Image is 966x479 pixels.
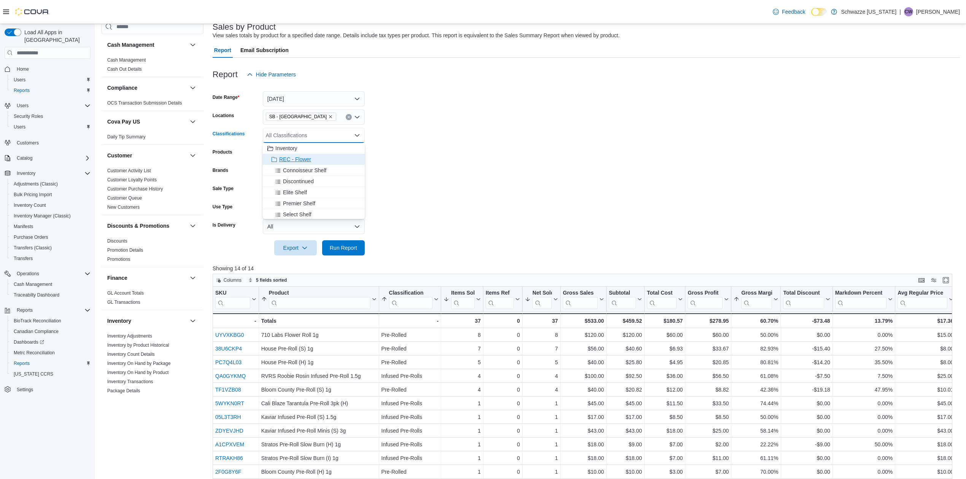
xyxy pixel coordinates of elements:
[486,290,520,309] button: Items Ref
[11,86,91,95] span: Reports
[11,75,29,84] a: Users
[213,70,238,79] h3: Report
[11,233,51,242] a: Purchase Orders
[8,211,94,221] button: Inventory Manager (Classic)
[443,316,481,325] div: 37
[11,316,64,325] a: BioTrack Reconciliation
[188,221,197,230] button: Discounts & Promotions
[17,307,33,313] span: Reports
[525,316,558,325] div: 37
[688,290,723,297] div: Gross Profit
[101,236,203,267] div: Discounts & Promotions
[905,7,912,16] span: CW
[14,181,58,187] span: Adjustments (Classic)
[107,186,163,192] span: Customer Purchase History
[563,290,598,309] div: Gross Sales
[486,316,520,325] div: 0
[8,189,94,200] button: Bulk Pricing Import
[11,348,91,357] span: Metrc Reconciliation
[107,290,144,296] a: GL Account Totals
[2,63,94,75] button: Home
[263,198,365,209] button: Premier Shelf
[8,232,94,243] button: Purchase Orders
[8,337,94,347] a: Dashboards
[532,290,552,309] div: Net Sold
[647,290,677,297] div: Total Cost
[647,290,677,309] div: Total Cost
[107,152,132,159] h3: Customer
[14,292,59,298] span: Traceabilty Dashboard
[215,346,242,352] a: 38U6CKP4
[389,290,432,309] div: Classification
[107,84,137,92] h3: Compliance
[330,244,357,252] span: Run Report
[107,66,142,72] span: Cash Out Details
[107,361,171,366] a: Inventory On Hand by Package
[899,7,901,16] p: |
[8,122,94,132] button: Users
[328,114,333,119] button: Remove SB - Belmar from selection in this group
[263,219,365,234] button: All
[14,245,52,251] span: Transfers (Classic)
[17,155,32,161] span: Catalog
[283,167,326,174] span: Connoisseur Shelf
[215,441,244,447] a: A1CPXVEM
[11,327,62,336] a: Canadian Compliance
[8,221,94,232] button: Manifests
[2,168,94,179] button: Inventory
[107,257,130,262] a: Promotions
[107,300,140,305] a: GL Transactions
[213,113,234,119] label: Locations
[107,134,146,140] a: Daily Tip Summary
[2,153,94,163] button: Catalog
[107,247,143,253] a: Promotion Details
[929,276,938,285] button: Display options
[941,276,950,285] button: Enter fullscreen
[215,290,250,309] div: SKU URL
[107,195,142,201] a: Customer Queue
[107,57,146,63] a: Cash Management
[107,177,157,182] a: Customer Loyalty Points
[107,205,140,210] a: New Customers
[2,137,94,148] button: Customers
[107,100,182,106] a: OCS Transaction Submission Details
[14,154,91,163] span: Catalog
[11,86,33,95] a: Reports
[11,243,55,252] a: Transfers (Classic)
[898,290,947,309] div: Avg Regular Price
[107,222,169,230] h3: Discounts & Promotions
[14,113,43,119] span: Security Roles
[11,338,91,347] span: Dashboards
[11,190,91,199] span: Bulk Pricing Import
[8,290,94,300] button: Traceabilty Dashboard
[11,112,91,121] span: Security Roles
[14,192,52,198] span: Bulk Pricing Import
[609,316,642,325] div: $459.52
[14,318,61,324] span: BioTrack Reconciliation
[213,94,240,100] label: Date Range
[451,290,475,297] div: Items Sold
[107,343,169,348] a: Inventory by Product Historical
[770,4,808,19] a: Feedback
[279,240,312,255] span: Export
[8,279,94,290] button: Cash Management
[213,149,232,155] label: Products
[215,428,243,434] a: ZDYEVJHD
[269,113,327,121] span: SB - [GEOGRAPHIC_DATA]
[101,166,203,215] div: Customer
[279,155,311,163] span: REC - Flower
[8,358,94,369] button: Reports
[11,316,91,325] span: BioTrack Reconciliation
[5,60,91,415] nav: Complex example
[107,379,153,384] a: Inventory Transactions
[609,290,636,297] div: Subtotal
[609,290,642,309] button: Subtotal
[14,385,91,394] span: Settings
[101,56,203,77] div: Cash Management
[107,299,140,305] span: GL Transactions
[17,170,35,176] span: Inventory
[215,316,256,325] div: -
[14,306,91,315] span: Reports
